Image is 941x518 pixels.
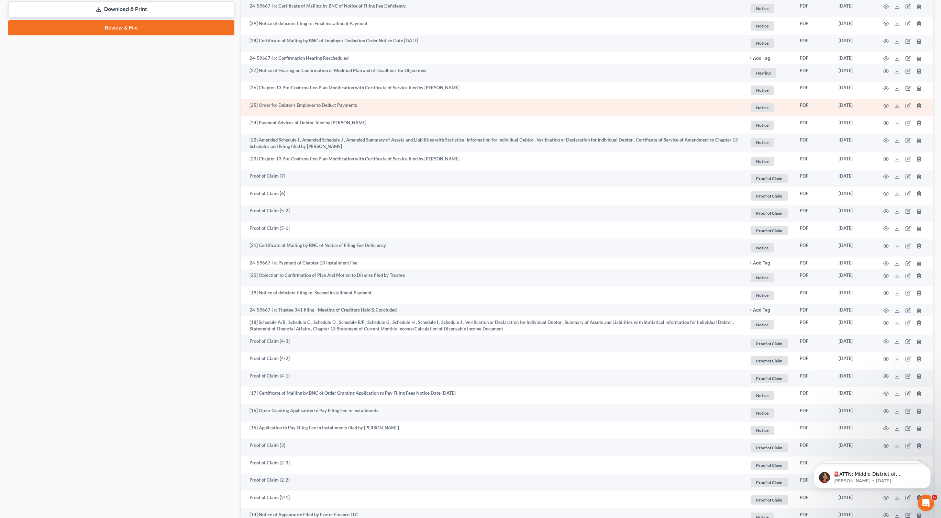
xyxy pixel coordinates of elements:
[751,356,788,365] span: Proof of Claim
[750,494,789,506] a: Proof of Claim
[750,137,789,148] a: Notice
[833,239,875,257] td: [DATE]
[794,170,833,187] td: PDF
[750,260,789,266] a: + Add Tag
[833,64,875,82] td: [DATE]
[241,116,744,134] td: [24] Payment Advices of Debtor, filed by [PERSON_NAME]
[241,422,744,439] td: [15] Application to Pay Filing Fee in Installments filed by [PERSON_NAME]
[751,68,776,78] span: Hearing
[750,56,770,61] button: + Add Tag
[751,443,788,452] span: Proof of Claim
[794,222,833,239] td: PDF
[241,82,744,99] td: [26] Chapter 13 Pre-Confirmation Plan Modification with Certificate of Service filed by [PERSON_N...
[241,187,744,205] td: Proof of Claim [6]
[750,442,789,453] a: Proof of Claim
[751,103,774,112] span: Notice
[833,422,875,439] td: [DATE]
[241,335,744,352] td: Proof of Claim [4-3]
[751,38,774,48] span: Notice
[750,477,789,488] a: Proof of Claim
[794,205,833,222] td: PDF
[833,439,875,457] td: [DATE]
[241,222,744,239] td: Proof of Claim [5-1]
[833,187,875,205] td: [DATE]
[751,320,774,329] span: Notice
[751,374,788,383] span: Proof of Claim
[794,17,833,35] td: PDF
[794,335,833,352] td: PDF
[794,439,833,457] td: PDF
[751,273,774,282] span: Notice
[30,20,117,80] span: 🚨ATTN: Middle District of [US_STATE] The court has added a new Credit Counseling Field that we ne...
[8,1,234,18] a: Download & Print
[241,286,744,304] td: [19] Notice of deficient filing re: Second Installment Payment
[750,120,789,131] a: Notice
[794,370,833,387] td: PDF
[241,457,744,474] td: Proof of Claim [2-3]
[794,99,833,116] td: PDF
[241,387,744,405] td: [17] Certificate of Mailing by BNC of Order Granting Application to Pay Filing Fees Notice Date [...
[750,102,789,113] a: Notice
[241,17,744,35] td: [29] Notice of deficient filing re: Final Installment Payment
[751,191,788,201] span: Proof of Claim
[794,82,833,99] td: PDF
[833,304,875,316] td: [DATE]
[241,52,744,64] td: 24-59667-lrc Confirmation Hearing Rescheduled
[750,407,789,419] a: Notice
[750,272,789,283] a: Notice
[751,243,774,252] span: Notice
[794,52,833,64] td: PDF
[750,55,789,61] a: + Add Tag
[750,37,789,49] a: Notice
[750,308,770,313] button: + Add Tag
[794,239,833,257] td: PDF
[833,35,875,52] td: [DATE]
[750,425,789,436] a: Notice
[833,316,875,335] td: [DATE]
[241,64,744,82] td: [27] Notice of Hearing on Confirmation of Modified Plan and of Deadlines for Objections
[794,387,833,405] td: PDF
[750,225,789,236] a: Proof of Claim
[241,99,744,116] td: [25] Order for Debtor's Employer to Deduct Payments
[750,373,789,384] a: Proof of Claim
[750,3,789,14] a: Notice
[794,286,833,304] td: PDF
[750,20,789,32] a: Notice
[750,67,789,79] a: Hearing
[751,4,774,13] span: Notice
[833,82,875,99] td: [DATE]
[833,153,875,170] td: [DATE]
[751,426,774,435] span: Notice
[794,35,833,52] td: PDF
[750,190,789,202] a: Proof of Claim
[794,404,833,422] td: PDF
[241,153,744,170] td: [23] Chapter 13 Pre-Confirmation Plan Modification with Certificate of Service filed by [PERSON_N...
[833,222,875,239] td: [DATE]
[750,390,789,401] a: Notice
[241,257,744,269] td: 24-59667-lrc Payment of Chapter 13 Installment Fee
[794,257,833,269] td: PDF
[241,491,744,509] td: Proof of Claim [2-1]
[794,316,833,335] td: PDF
[751,174,788,183] span: Proof of Claim
[751,339,788,348] span: Proof of Claim
[833,134,875,153] td: [DATE]
[833,257,875,269] td: [DATE]
[241,205,744,222] td: Proof of Claim [5-2]
[804,451,941,499] iframe: Intercom notifications message
[932,495,937,500] span: 6
[794,116,833,134] td: PDF
[750,173,789,184] a: Proof of Claim
[751,86,774,95] span: Notice
[241,370,744,387] td: Proof of Claim [4-1]
[751,391,774,400] span: Notice
[794,304,833,316] td: PDF
[30,26,119,33] p: Message from Katie, sent 3w ago
[241,316,744,335] td: [18] Schedule A/B , Schedule C , Schedule D , Schedule E/F , Schedule G , Schedule H , Schedule I...
[241,170,744,187] td: Proof of Claim [7]
[794,474,833,491] td: PDF
[833,99,875,116] td: [DATE]
[750,242,789,254] a: Notice
[794,491,833,509] td: PDF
